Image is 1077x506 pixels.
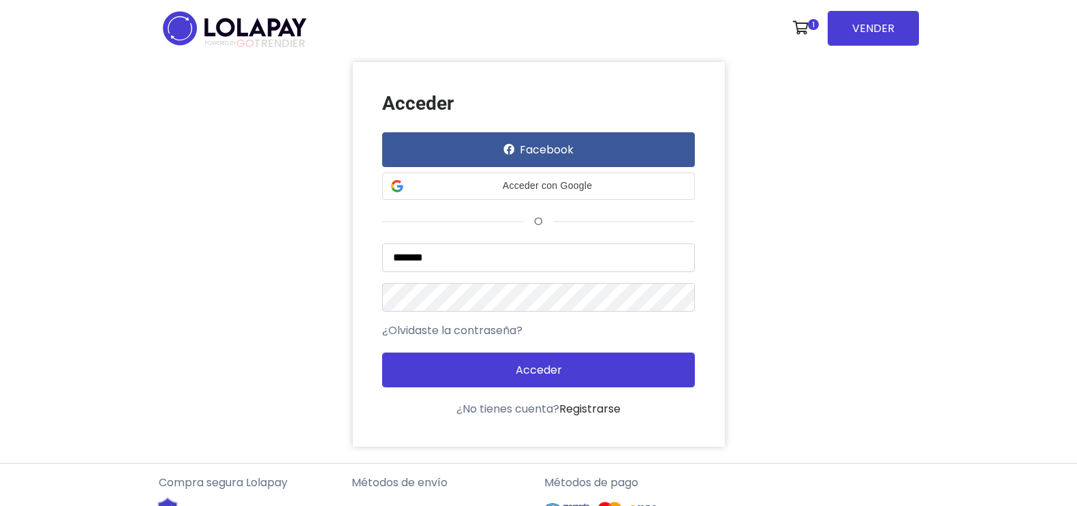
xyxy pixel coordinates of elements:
[382,173,695,200] div: Acceder con Google
[382,132,695,167] button: Facebook
[352,475,533,491] p: Métodos de envío
[559,401,621,417] a: Registrarse
[382,323,522,339] a: ¿Olvidaste la contraseña?
[828,11,919,46] a: VENDER
[382,92,695,115] h3: Acceder
[544,475,726,491] p: Métodos de pago
[205,38,305,50] span: TRENDIER
[382,401,695,417] div: ¿No tienes cuenta?
[236,35,254,51] span: GO
[786,8,822,48] a: 1
[382,353,695,387] button: Acceder
[808,19,819,30] span: 1
[409,179,686,193] span: Acceder con Google
[159,475,341,491] p: Compra segura Lolapay
[159,7,311,50] img: logo
[205,40,236,47] span: POWERED BY
[524,213,553,229] span: o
